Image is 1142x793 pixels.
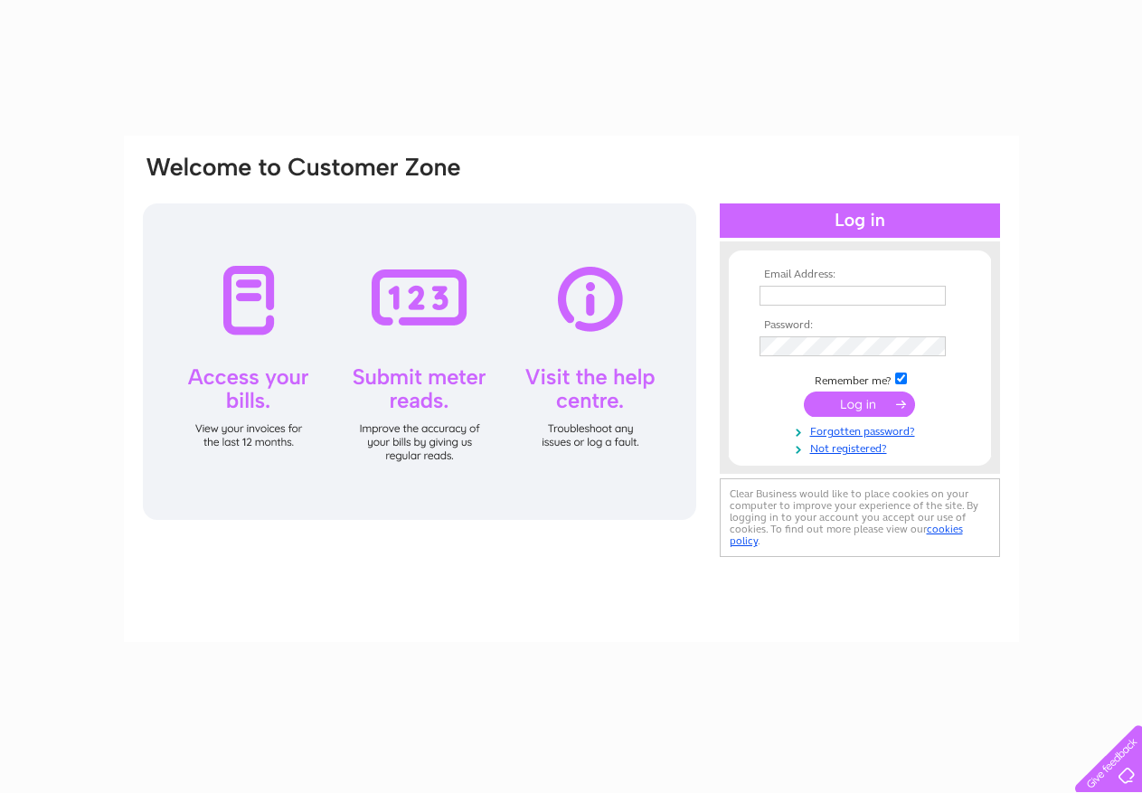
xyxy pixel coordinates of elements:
[760,439,965,456] a: Not registered?
[720,478,1000,557] div: Clear Business would like to place cookies on your computer to improve your experience of the sit...
[755,319,965,332] th: Password:
[804,392,915,417] input: Submit
[755,269,965,281] th: Email Address:
[760,421,965,439] a: Forgotten password?
[730,523,963,547] a: cookies policy
[755,370,965,388] td: Remember me?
